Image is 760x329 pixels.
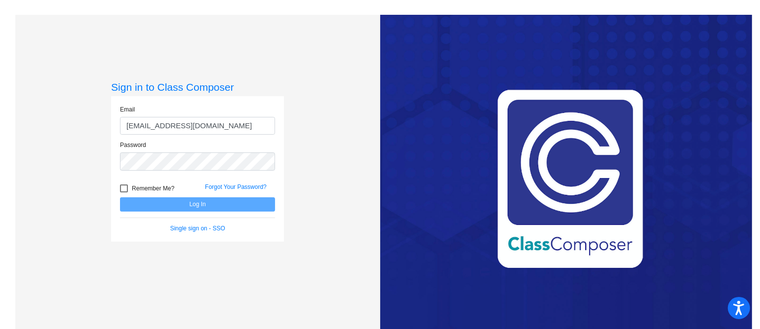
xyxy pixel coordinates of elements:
label: Password [120,141,146,149]
a: Forgot Your Password? [205,183,267,190]
label: Email [120,105,135,114]
button: Log In [120,197,275,212]
h3: Sign in to Class Composer [111,81,284,93]
a: Single sign on - SSO [170,225,225,232]
span: Remember Me? [132,183,174,194]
